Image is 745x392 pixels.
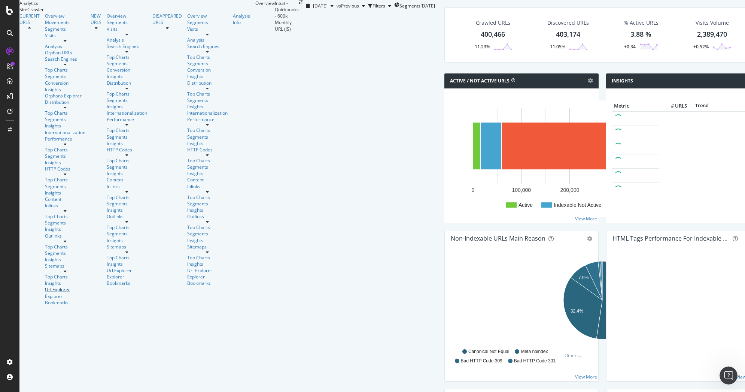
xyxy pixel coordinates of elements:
[107,140,147,147] div: Insights
[45,93,85,99] a: Orphans Explorer
[399,3,420,9] span: Segments
[187,213,228,220] div: Outlinks
[187,200,228,207] a: Segments
[187,207,228,213] a: Insights
[233,13,250,25] a: Analysis Info
[468,349,509,355] span: Canonical Not Equal
[612,235,730,242] div: HTML Tags Performance for Indexable URLs
[473,43,490,50] div: -11.23%
[45,129,85,136] a: Internationalization
[187,60,228,67] a: Segments
[107,37,147,43] div: Analysis
[187,261,228,267] a: Insights
[45,67,85,73] a: Top Charts
[107,54,147,60] a: Top Charts
[45,19,85,25] a: Movements
[372,3,385,9] div: Filters
[45,286,85,293] div: Url Explorer
[187,26,228,32] a: Visits
[451,235,545,242] div: Non-Indexable URLs Main Reason
[45,159,85,166] a: Insights
[107,43,147,49] a: Search Engines
[689,100,715,112] th: Trend
[187,13,228,19] a: Overview
[696,19,729,27] div: Visits Volume
[187,274,228,286] div: Explorer Bookmarks
[450,77,510,85] h4: Active / Not Active URLs
[45,26,85,32] a: Segments
[107,237,147,244] div: Insights
[187,177,228,183] a: Content
[187,103,228,110] div: Insights
[45,43,85,49] a: Analysis
[107,73,147,79] div: Insights
[152,13,182,25] a: DISAPPEARED URLS
[187,157,228,164] div: Top Charts
[45,220,85,226] a: Segments
[107,80,147,86] a: Distribution
[107,177,147,183] a: Content
[107,254,147,261] a: Top Charts
[45,213,85,220] a: Top Charts
[45,99,85,105] a: Distribution
[560,187,580,193] text: 200,000
[547,19,589,27] div: Discovered URLs
[624,19,659,27] div: % Active URLs
[187,97,228,103] a: Segments
[187,224,228,230] a: Top Charts
[107,147,147,153] a: HTTP Codes
[624,43,636,50] div: +0.34
[337,3,341,9] span: vs
[107,244,147,250] a: Sitemaps
[187,183,228,190] div: Inlinks
[45,49,85,56] div: Orphan URLs
[187,230,228,237] a: Segments
[187,127,228,133] a: Top Charts
[45,123,85,129] a: Insights
[45,226,85,232] a: Insights
[187,43,228,49] a: Search Engines
[107,134,147,140] div: Segments
[512,187,531,193] text: 100,000
[107,19,147,25] a: Segments
[107,164,147,170] div: Segments
[697,30,727,39] div: 2,389,470
[187,244,228,250] a: Sitemaps
[107,200,147,207] div: Segments
[575,374,597,380] a: View More
[45,56,85,62] a: Search Engines
[45,136,85,142] a: Performance
[45,274,85,280] div: Top Charts
[693,43,709,50] div: +0.52%
[107,97,147,103] a: Segments
[187,267,228,274] a: Url Explorer
[107,170,147,177] a: Insights
[45,13,85,19] a: Overview
[107,60,147,67] div: Segments
[313,3,328,9] span: 2025 Sep. 26th
[45,233,85,239] a: Outlinks
[187,19,228,25] div: Segments
[187,254,228,261] a: Top Charts
[107,103,147,110] a: Insights
[476,19,510,27] div: Crawled URLs
[45,177,85,183] a: Top Charts
[588,78,593,83] i: Options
